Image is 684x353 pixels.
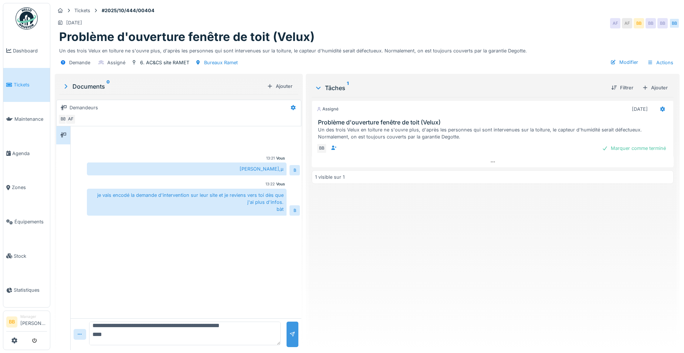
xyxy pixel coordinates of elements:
span: Tickets [14,81,47,88]
span: Dashboard [13,47,47,54]
div: Demande [69,59,90,66]
strong: #2025/10/444/00404 [99,7,158,14]
div: BB [316,143,327,154]
div: BB [634,18,644,28]
h3: Problème d'ouverture fenêtre de toit (Velux) [318,119,670,126]
a: Équipements [3,205,50,239]
div: BB [58,114,68,124]
div: Un des trois Velux en toiture ne s'ouvre plus, d'après les personnes qui sont intervenues sur la ... [59,44,675,54]
a: Maintenance [3,102,50,136]
span: Zones [12,184,47,191]
div: 13:21 [266,155,275,161]
div: je vais encodé la demande d'intervention sur leur site et je reviens vers toi dès que j'ai plus d... [87,189,287,216]
div: AF [65,114,76,124]
div: [DATE] [632,106,648,113]
a: Agenda [3,136,50,171]
div: Ajouter [264,81,295,91]
div: Vous [276,155,285,161]
div: BB [669,18,680,28]
div: Tâches [315,83,605,92]
div: Bureaux Ramet [204,59,238,66]
div: B [289,205,300,216]
a: Tickets [3,68,50,102]
div: BB [657,18,668,28]
div: 6. AC&CS site RAMET [140,59,189,66]
div: Ajouter [639,83,671,93]
div: B [289,165,300,175]
div: Assigné [316,106,339,112]
sup: 1 [347,83,349,92]
h1: Problème d'ouverture fenêtre de toit (Velux) [59,30,315,44]
div: Demandeurs [70,104,98,111]
a: Stock [3,239,50,273]
div: Documents [62,82,264,91]
a: Statistiques [3,273,50,308]
div: 1 visible sur 1 [315,174,345,181]
li: BB [6,316,17,328]
div: Assigné [107,59,125,66]
sup: 0 [106,82,110,91]
div: Modifier [607,57,641,67]
div: Manager [20,314,47,319]
a: Dashboard [3,34,50,68]
div: Un des trois Velux en toiture ne s'ouvre plus, d'après les personnes qui sont intervenues sur la ... [318,126,670,140]
span: Statistiques [14,287,47,294]
span: Maintenance [14,116,47,123]
span: Équipements [14,218,47,225]
li: [PERSON_NAME] [20,314,47,330]
div: AF [610,18,620,28]
div: [DATE] [66,19,82,26]
div: AF [622,18,632,28]
div: Actions [644,57,677,68]
a: BB Manager[PERSON_NAME] [6,314,47,332]
div: BB [646,18,656,28]
div: [PERSON_NAME],µ [87,162,287,175]
div: Vous [276,181,285,187]
div: Marquer comme terminé [599,143,669,153]
a: Zones [3,171,50,205]
span: Agenda [12,150,47,157]
div: 13:22 [265,181,275,187]
div: Tickets [74,7,90,14]
span: Stock [14,253,47,260]
img: Badge_color-CXgf-gQk.svg [16,7,38,30]
div: Filtrer [608,83,636,93]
